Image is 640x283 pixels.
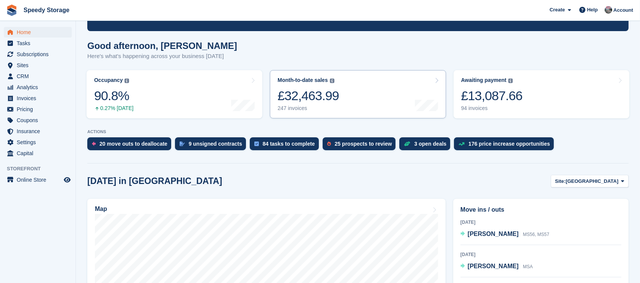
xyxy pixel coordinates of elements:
div: [DATE] [460,251,621,258]
a: 20 move outs to deallocate [87,137,175,154]
h1: Good afternoon, [PERSON_NAME] [87,41,237,51]
div: 90.8% [94,88,134,104]
a: Awaiting payment £13,087.66 94 invoices [454,70,629,118]
h2: Map [95,206,107,212]
span: Online Store [17,175,62,185]
span: Tasks [17,38,62,49]
img: contract_signature_icon-13c848040528278c33f63329250d36e43548de30e8caae1d1a13099fd9432cc5.svg [180,141,185,146]
div: 3 open deals [414,141,446,147]
a: menu [4,71,72,82]
a: menu [4,115,72,126]
span: Insurance [17,126,62,137]
div: £32,463.99 [277,88,339,104]
div: 0.27% [DATE] [94,105,134,112]
span: [PERSON_NAME] [468,263,519,269]
span: CRM [17,71,62,82]
img: stora-icon-8386f47178a22dfd0bd8f6a31ec36ba5ce8667c1dd55bd0f319d3a0aa187defe.svg [6,5,17,16]
div: 94 invoices [461,105,523,112]
span: Help [587,6,598,14]
p: Here's what's happening across your business [DATE] [87,52,237,61]
span: Sites [17,60,62,71]
span: Invoices [17,93,62,104]
a: menu [4,148,72,159]
a: menu [4,93,72,104]
a: menu [4,137,72,148]
span: Pricing [17,104,62,115]
span: MS56, MS57 [523,232,549,237]
a: menu [4,49,72,60]
div: Awaiting payment [461,77,507,83]
a: 9 unsigned contracts [175,137,250,154]
div: 9 unsigned contracts [189,141,242,147]
span: Coupons [17,115,62,126]
a: menu [4,175,72,185]
img: Dan Jackson [605,6,612,14]
h2: [DATE] in [GEOGRAPHIC_DATA] [87,176,222,186]
img: move_outs_to_deallocate_icon-f764333ba52eb49d3ac5e1228854f67142a1ed5810a6f6cc68b1a99e826820c5.svg [92,141,96,146]
a: menu [4,126,72,137]
div: Occupancy [94,77,123,83]
div: 247 invoices [277,105,339,112]
span: [PERSON_NAME] [468,231,519,237]
img: task-75834270c22a3079a89374b754ae025e5fb1db73e45f91037f5363f120a921f8.svg [254,141,259,146]
span: Site: [555,178,566,185]
img: icon-info-grey-7440780725fd019a000dd9b08b2336e03edf1995a4989e88bcd33f0948082b44.svg [125,79,129,83]
img: deal-1b604bf984904fb50ccaf53a9ad4b4a5d6e5aea283cecdc64d6e3604feb123c2.svg [404,141,410,146]
p: ACTIONS [87,129,629,134]
div: 25 prospects to review [335,141,392,147]
div: 20 move outs to deallocate [99,141,167,147]
img: icon-info-grey-7440780725fd019a000dd9b08b2336e03edf1995a4989e88bcd33f0948082b44.svg [330,79,334,83]
a: 3 open deals [399,137,454,154]
a: 25 prospects to review [323,137,400,154]
img: price_increase_opportunities-93ffe204e8149a01c8c9dc8f82e8f89637d9d84a8eef4429ea346261dce0b2c0.svg [459,142,465,146]
span: Settings [17,137,62,148]
a: 84 tasks to complete [250,137,323,154]
a: Preview store [63,175,72,184]
a: menu [4,38,72,49]
span: Create [550,6,565,14]
a: 176 price increase opportunities [454,137,558,154]
span: Account [613,6,633,14]
div: 84 tasks to complete [263,141,315,147]
div: £13,087.66 [461,88,523,104]
span: Storefront [7,165,76,173]
a: menu [4,27,72,38]
span: MSA [523,264,533,269]
span: Home [17,27,62,38]
button: Site: [GEOGRAPHIC_DATA] [551,175,629,187]
span: Subscriptions [17,49,62,60]
a: menu [4,60,72,71]
span: Capital [17,148,62,159]
a: menu [4,104,72,115]
a: Speedy Storage [20,4,73,16]
a: Occupancy 90.8% 0.27% [DATE] [87,70,262,118]
span: Analytics [17,82,62,93]
div: 176 price increase opportunities [468,141,550,147]
a: Month-to-date sales £32,463.99 247 invoices [270,70,446,118]
img: icon-info-grey-7440780725fd019a000dd9b08b2336e03edf1995a4989e88bcd33f0948082b44.svg [508,79,513,83]
div: [DATE] [460,219,621,226]
a: menu [4,82,72,93]
h2: Move ins / outs [460,205,621,214]
span: [GEOGRAPHIC_DATA] [566,178,618,185]
img: prospect-51fa495bee0391a8d652442698ab0144808aea92771e9ea1ae160a38d050c398.svg [327,141,331,146]
div: Month-to-date sales [277,77,328,83]
a: [PERSON_NAME] MS56, MS57 [460,230,549,239]
a: [PERSON_NAME] MSA [460,262,533,272]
